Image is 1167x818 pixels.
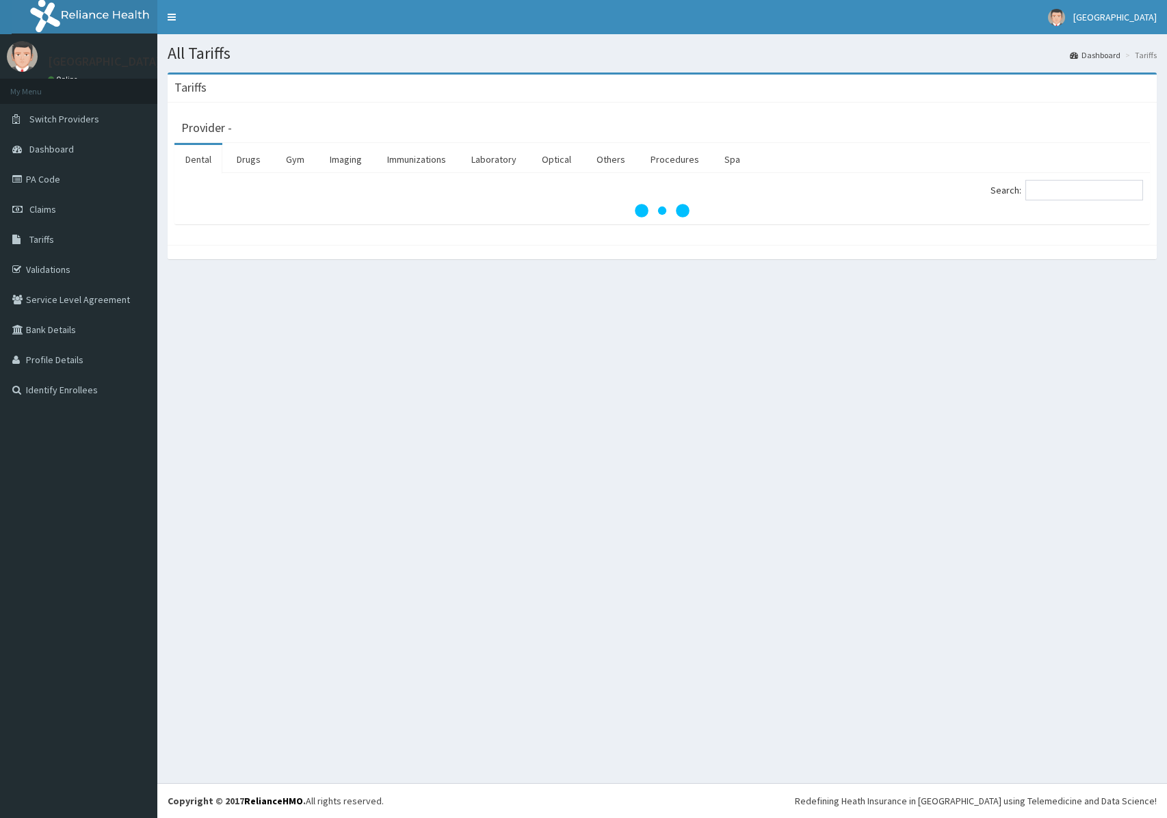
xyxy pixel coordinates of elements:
svg: audio-loading [635,183,690,238]
a: Gym [275,145,315,174]
h3: Tariffs [174,81,207,94]
a: Others [586,145,636,174]
span: Claims [29,203,56,215]
input: Search: [1025,180,1143,200]
span: Dashboard [29,143,74,155]
label: Search: [991,180,1143,200]
a: Immunizations [376,145,457,174]
a: Dental [174,145,222,174]
img: User Image [1048,9,1065,26]
footer: All rights reserved. [157,783,1167,818]
a: Drugs [226,145,272,174]
a: Laboratory [460,145,527,174]
a: Dashboard [1070,49,1120,61]
a: Procedures [640,145,710,174]
span: Tariffs [29,233,54,246]
h3: Provider - [181,122,232,134]
li: Tariffs [1122,49,1157,61]
a: Spa [713,145,751,174]
div: Redefining Heath Insurance in [GEOGRAPHIC_DATA] using Telemedicine and Data Science! [795,794,1157,808]
span: Switch Providers [29,113,99,125]
p: [GEOGRAPHIC_DATA] [48,55,161,68]
a: Imaging [319,145,373,174]
a: RelianceHMO [244,795,303,807]
a: Online [48,75,81,84]
strong: Copyright © 2017 . [168,795,306,807]
h1: All Tariffs [168,44,1157,62]
img: User Image [7,41,38,72]
span: [GEOGRAPHIC_DATA] [1073,11,1157,23]
a: Optical [531,145,582,174]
